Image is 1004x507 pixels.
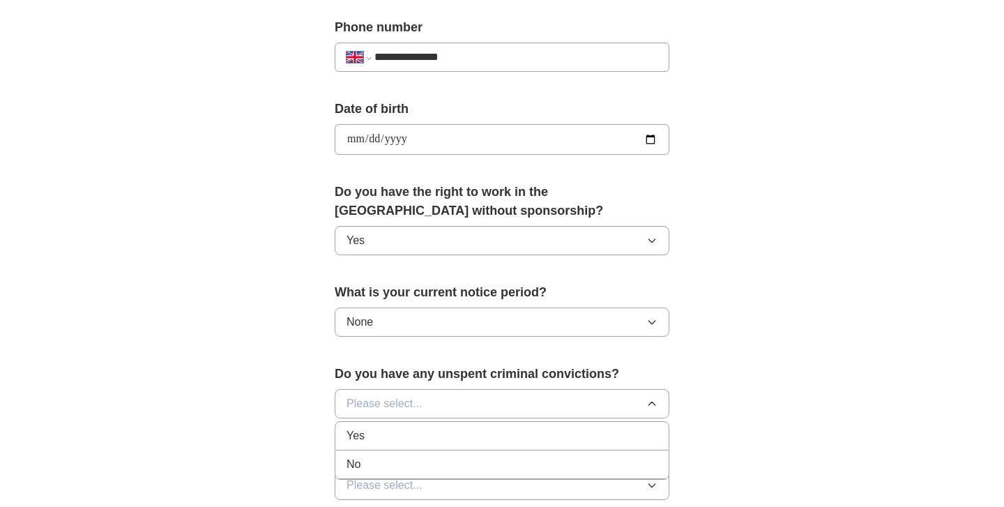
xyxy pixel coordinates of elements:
[347,395,423,412] span: Please select...
[335,100,669,119] label: Date of birth
[347,427,365,444] span: Yes
[335,308,669,337] button: None
[347,314,373,331] span: None
[335,471,669,500] button: Please select...
[335,365,669,384] label: Do you have any unspent criminal convictions?
[335,389,669,418] button: Please select...
[335,283,669,302] label: What is your current notice period?
[347,477,423,494] span: Please select...
[335,18,669,37] label: Phone number
[335,183,669,220] label: Do you have the right to work in the [GEOGRAPHIC_DATA] without sponsorship?
[335,226,669,255] button: Yes
[347,456,360,473] span: No
[347,232,365,249] span: Yes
